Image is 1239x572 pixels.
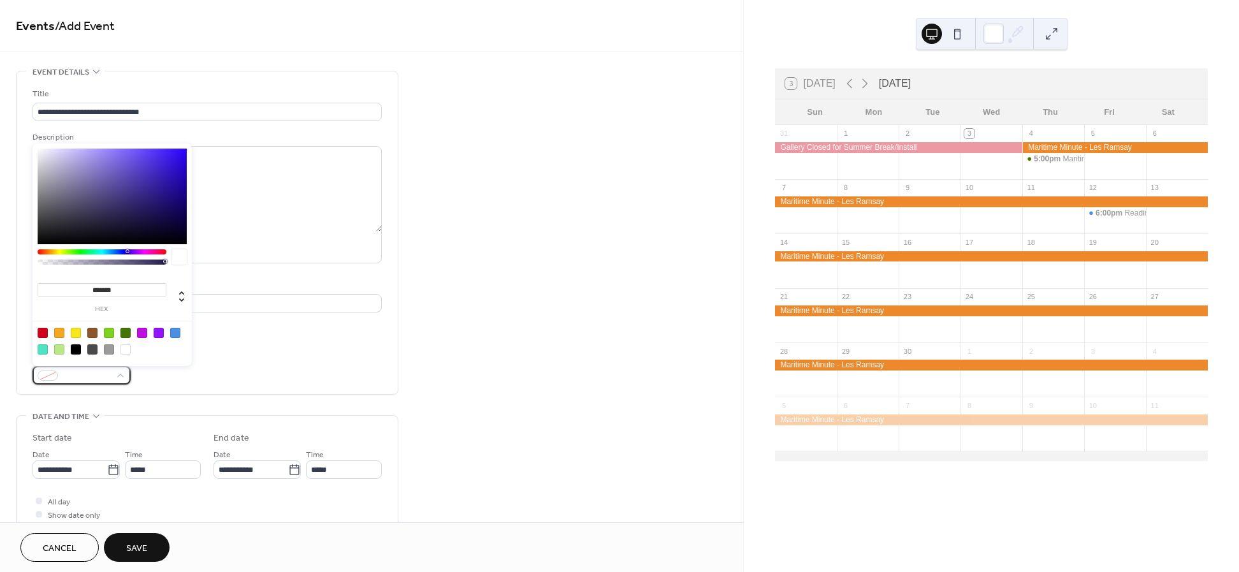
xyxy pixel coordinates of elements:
span: Save [126,542,147,555]
div: 29 [841,346,850,356]
span: Time [125,448,143,462]
div: 5 [1088,129,1098,138]
div: #8B572A [87,328,98,338]
div: 18 [1026,237,1036,247]
div: Wed [962,99,1021,125]
div: 6 [1150,129,1159,138]
div: Maritime Minute - Les Ramsay [775,414,1208,425]
div: 26 [1088,292,1098,302]
div: Sat [1139,99,1198,125]
span: Date [33,448,50,462]
div: Maritime Minute - Les Ramsay [775,251,1208,262]
div: 12 [1088,183,1098,193]
span: Date and time [33,410,89,423]
div: Maritime Minute - Les Ramsay [775,305,1208,316]
div: Maritime Minute - Les Ramsay [775,196,1208,207]
div: 10 [1088,400,1098,410]
div: 22 [841,292,850,302]
div: 5 [779,400,788,410]
div: 10 [964,183,974,193]
div: Maritime Minute - Les Ramsay [1022,142,1208,153]
span: Event details [33,66,89,79]
div: 7 [902,400,912,410]
div: Location [33,279,379,292]
div: #B8E986 [54,344,64,355]
span: All day [48,495,70,509]
div: 8 [964,400,974,410]
span: 6:00pm [1096,208,1124,219]
div: [DATE] [879,76,911,91]
button: Save [104,533,170,562]
div: 15 [841,237,850,247]
div: #4A4A4A [87,344,98,355]
div: Sun [785,99,844,125]
div: 1 [964,346,974,356]
label: hex [38,306,166,313]
div: Tue [903,99,962,125]
div: 24 [964,292,974,302]
div: 2 [1026,346,1036,356]
div: #9013FE [154,328,164,338]
div: 16 [902,237,912,247]
span: / Add Event [55,14,115,39]
div: #7ED321 [104,328,114,338]
button: Cancel [20,533,99,562]
div: 23 [902,292,912,302]
div: #9B9B9B [104,344,114,355]
div: Start date [33,432,72,445]
div: Title [33,87,379,101]
div: Fri [1080,99,1138,125]
div: 30 [902,346,912,356]
div: 3 [1088,346,1098,356]
div: Reading & Dialogue and Art Exhibit [1084,208,1146,219]
div: #FFFFFF [120,344,131,355]
div: #50E3C2 [38,344,48,355]
div: 27 [1150,292,1159,302]
div: 2 [902,129,912,138]
div: 14 [779,237,788,247]
span: Show date only [48,509,100,522]
div: Maritime Minute - Les Ramsay Opening Reception & Artist Talk [1022,154,1084,165]
div: Description [33,131,379,144]
div: 21 [779,292,788,302]
div: 4 [1026,129,1036,138]
div: 19 [1088,237,1098,247]
span: Date [214,448,231,462]
div: Maritime Minute - Les Ramsay [775,360,1208,370]
div: 4 [1150,346,1159,356]
div: 9 [902,183,912,193]
div: #D0021B [38,328,48,338]
div: 11 [1026,183,1036,193]
div: 7 [779,183,788,193]
span: Cancel [43,542,76,555]
div: 31 [779,129,788,138]
span: 5:00pm [1034,154,1062,165]
div: 3 [964,129,974,138]
span: Time [306,448,324,462]
div: 25 [1026,292,1036,302]
div: End date [214,432,249,445]
div: Mon [844,99,903,125]
div: 9 [1026,400,1036,410]
div: 13 [1150,183,1159,193]
div: 8 [841,183,850,193]
div: 20 [1150,237,1159,247]
div: #BD10E0 [137,328,147,338]
a: Events [16,14,55,39]
div: 6 [841,400,850,410]
div: #417505 [120,328,131,338]
div: Thu [1021,99,1080,125]
div: 1 [841,129,850,138]
div: 17 [964,237,974,247]
div: 11 [1150,400,1159,410]
div: #4A90E2 [170,328,180,338]
div: Gallery Closed for Summer Break/Install [775,142,1022,153]
div: #000000 [71,344,81,355]
div: 28 [779,346,788,356]
div: #F5A623 [54,328,64,338]
div: #F8E71C [71,328,81,338]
